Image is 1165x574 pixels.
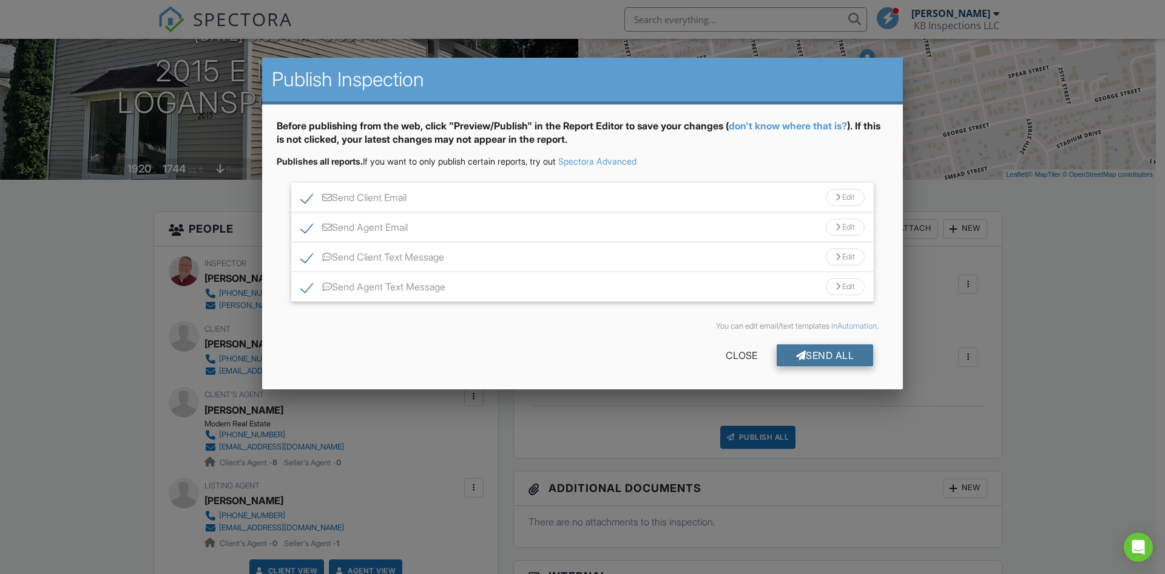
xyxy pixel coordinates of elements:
[301,281,445,296] label: Send Agent Text Message
[301,192,407,207] label: Send Client Email
[826,248,865,265] div: Edit
[1124,533,1153,562] div: Open Intercom Messenger
[277,119,888,156] div: Before publishing from the web, click "Preview/Publish" in the Report Editor to save your changes...
[826,189,865,206] div: Edit
[837,321,877,330] a: Automation
[301,222,408,237] label: Send Agent Email
[277,156,363,166] strong: Publishes all reports.
[286,321,879,331] div: You can edit email/text templates in .
[706,344,777,366] div: Close
[558,156,637,166] a: Spectora Advanced
[777,344,874,366] div: Send All
[277,156,556,166] span: If you want to only publish certain reports, try out
[301,251,444,267] label: Send Client Text Message
[729,120,847,132] a: don't know where that is?
[826,278,865,295] div: Edit
[272,67,893,92] h2: Publish Inspection
[826,219,865,236] div: Edit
